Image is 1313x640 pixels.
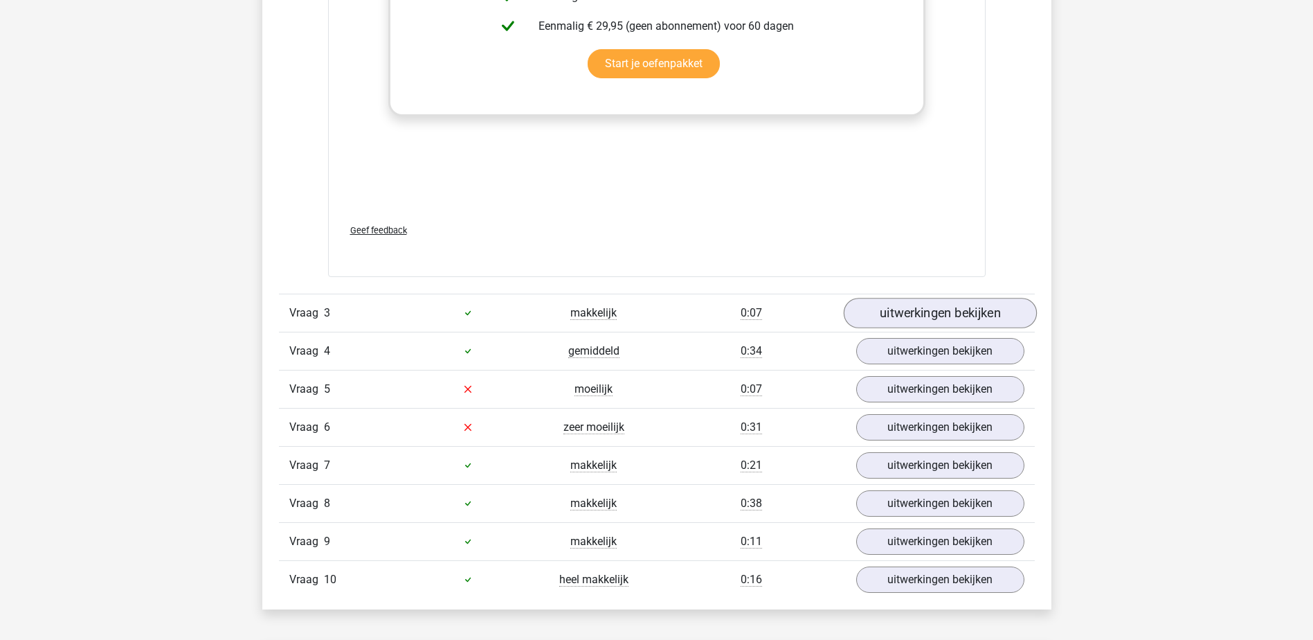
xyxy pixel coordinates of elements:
[289,571,324,588] span: Vraag
[324,382,330,395] span: 5
[741,382,762,396] span: 0:07
[741,344,762,358] span: 0:34
[289,495,324,512] span: Vraag
[289,533,324,550] span: Vraag
[741,420,762,434] span: 0:31
[324,535,330,548] span: 9
[856,338,1024,364] a: uitwerkingen bekijken
[856,414,1024,441] a: uitwerkingen bekijken
[856,376,1024,402] a: uitwerkingen bekijken
[856,490,1024,517] a: uitwerkingen bekijken
[289,343,324,359] span: Vraag
[324,344,330,357] span: 4
[741,535,762,549] span: 0:11
[741,459,762,472] span: 0:21
[570,459,617,472] span: makkelijk
[289,419,324,436] span: Vraag
[574,382,613,396] span: moeilijk
[289,457,324,474] span: Vraag
[741,497,762,510] span: 0:38
[559,573,628,587] span: heel makkelijk
[324,420,330,434] span: 6
[741,306,762,320] span: 0:07
[324,306,330,319] span: 3
[856,452,1024,479] a: uitwerkingen bekijken
[570,535,617,549] span: makkelijk
[843,298,1036,328] a: uitwerkingen bekijken
[570,306,617,320] span: makkelijk
[289,381,324,398] span: Vraag
[324,459,330,472] span: 7
[741,573,762,587] span: 0:16
[324,497,330,510] span: 8
[856,567,1024,593] a: uitwerkingen bekijken
[324,573,336,586] span: 10
[570,497,617,510] span: makkelijk
[568,344,619,358] span: gemiddeld
[588,49,720,78] a: Start je oefenpakket
[563,420,624,434] span: zeer moeilijk
[856,528,1024,555] a: uitwerkingen bekijken
[289,305,324,321] span: Vraag
[350,225,407,235] span: Geef feedback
